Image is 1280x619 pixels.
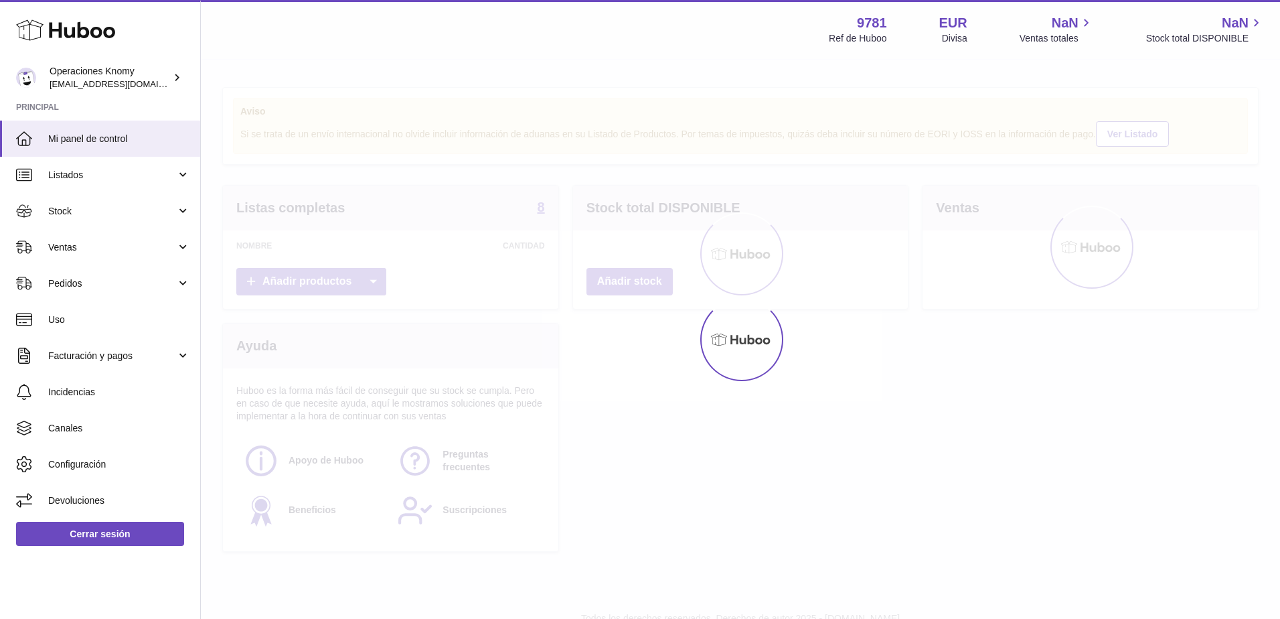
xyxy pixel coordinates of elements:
[16,522,184,546] a: Cerrar sesión
[939,14,967,32] strong: EUR
[1020,32,1094,45] span: Ventas totales
[48,494,190,507] span: Devoluciones
[48,133,190,145] span: Mi panel de control
[50,65,170,90] div: Operaciones Knomy
[48,350,176,362] span: Facturación y pagos
[48,314,190,326] span: Uso
[48,241,176,254] span: Ventas
[1020,14,1094,45] a: NaN Ventas totales
[1146,32,1264,45] span: Stock total DISPONIBLE
[50,78,197,89] span: [EMAIL_ADDRESS][DOMAIN_NAME]
[48,386,190,399] span: Incidencias
[48,277,176,290] span: Pedidos
[48,205,176,218] span: Stock
[48,458,190,471] span: Configuración
[942,32,967,45] div: Divisa
[1146,14,1264,45] a: NaN Stock total DISPONIBLE
[16,68,36,88] img: operaciones@selfkit.com
[829,32,886,45] div: Ref de Huboo
[48,169,176,182] span: Listados
[1222,14,1249,32] span: NaN
[1052,14,1078,32] span: NaN
[48,422,190,435] span: Canales
[857,14,887,32] strong: 9781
